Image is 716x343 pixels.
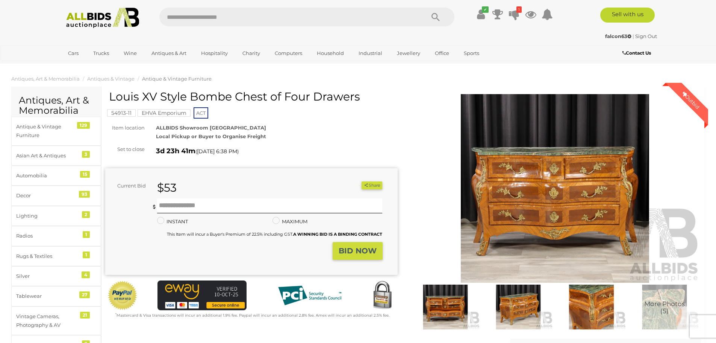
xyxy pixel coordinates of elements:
[138,110,191,116] a: EHVA Emporium
[272,217,307,226] label: MAXIMUM
[147,47,191,59] a: Antiques & Art
[622,50,651,56] b: Contact Us
[115,313,389,318] small: Mastercard & Visa transactions will incur an additional 1.9% fee. Paypal will incur an additional...
[79,191,90,198] div: 93
[196,47,233,59] a: Hospitality
[142,76,212,82] a: Antique & Vintage Furniture
[430,47,454,59] a: Office
[16,232,78,240] div: Radios
[16,151,78,160] div: Asian Art & Antiques
[484,285,553,329] img: Louis XV Style Bombe Chest of Four Drawers
[272,280,347,311] img: PCI DSS compliant
[11,117,101,146] a: Antique & Vintage Furniture 129
[83,252,90,258] div: 1
[195,148,239,154] span: ( )
[80,171,90,178] div: 15
[11,246,101,266] a: Rugs & Textiles 1
[83,231,90,238] div: 1
[107,110,136,116] a: 54913-11
[156,125,266,131] strong: ALLBIDS Showroom [GEOGRAPHIC_DATA]
[11,226,101,246] a: Radios 1
[600,8,655,23] a: Sell with us
[16,272,78,280] div: Silver
[11,306,101,335] a: Vintage Cameras, Photography & AV 21
[16,312,78,330] div: Vintage Cameras, Photography & AV
[19,95,94,116] h2: Antiques, Art & Memorabilia
[157,181,177,195] strong: $53
[644,301,685,315] span: More Photos (5)
[167,232,382,237] small: This Item will incur a Buyer's Premium of 22.5% including GST.
[353,182,360,189] li: Unwatch this item
[354,47,387,59] a: Industrial
[138,109,191,117] mark: EHVA Emporium
[62,8,144,28] img: Allbids.com.au
[635,33,657,39] a: Sign Out
[77,122,90,129] div: 129
[557,285,626,329] img: Louis XV Style Bombe Chest of Four Drawers
[605,33,633,39] a: falcon63
[156,133,266,139] strong: Local Pickup or Buyer to Organise Freight
[80,312,90,319] div: 21
[633,33,634,39] span: |
[16,191,78,200] div: Decor
[417,8,454,26] button: Search
[11,286,101,306] a: Tablewear 27
[238,47,265,59] a: Charity
[622,49,653,57] a: Contact Us
[509,8,520,21] a: 1
[100,145,150,154] div: Set to close
[105,181,151,190] div: Current Bid
[109,90,396,103] h1: Louis XV Style Bombe Chest of Four Drawers
[605,33,631,39] strong: falcon63
[88,47,114,59] a: Trucks
[367,280,397,311] img: Secured by Rapid SSL
[11,206,101,226] a: Lighting 2
[79,291,90,298] div: 27
[87,76,135,82] a: Antiques & Vintage
[16,292,78,300] div: Tablewear
[82,271,90,278] div: 4
[82,211,90,218] div: 2
[16,212,78,220] div: Lighting
[312,47,349,59] a: Household
[630,285,699,329] a: More Photos(5)
[293,232,382,237] b: A WINNING BID IS A BINDING CONTRACT
[11,166,101,186] a: Automobilia 15
[157,280,247,310] img: eWAY Payment Gateway
[11,146,101,166] a: Asian Art & Antiques 3
[362,181,382,189] button: Share
[197,148,237,155] span: [DATE] 6:38 PM
[392,47,425,59] a: Jewellery
[339,246,377,255] strong: BID NOW
[16,252,78,261] div: Rugs & Textiles
[459,47,484,59] a: Sports
[674,83,708,117] div: Outbid
[475,8,487,21] a: ✔
[107,280,138,311] img: Official PayPal Seal
[157,217,188,226] label: INSTANT
[11,76,80,82] a: Antiques, Art & Memorabilia
[63,47,83,59] a: Cars
[16,171,78,180] div: Automobilia
[11,186,101,206] a: Decor 93
[100,123,150,132] div: Item location
[11,266,101,286] a: Silver 4
[16,122,78,140] div: Antique & Vintage Furniture
[516,6,522,13] i: 1
[63,59,126,72] a: [GEOGRAPHIC_DATA]
[119,47,142,59] a: Wine
[411,285,480,329] img: Louis XV Style Bombe Chest of Four Drawers
[333,242,383,260] button: BID NOW
[409,94,701,283] img: Louis XV Style Bombe Chest of Four Drawers
[270,47,307,59] a: Computers
[630,285,699,329] img: Louis XV Style Bombe Chest of Four Drawers
[82,151,90,158] div: 3
[482,6,489,13] i: ✔
[194,107,208,119] span: ACT
[107,109,136,117] mark: 54913-11
[156,147,195,155] strong: 3d 23h 41m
